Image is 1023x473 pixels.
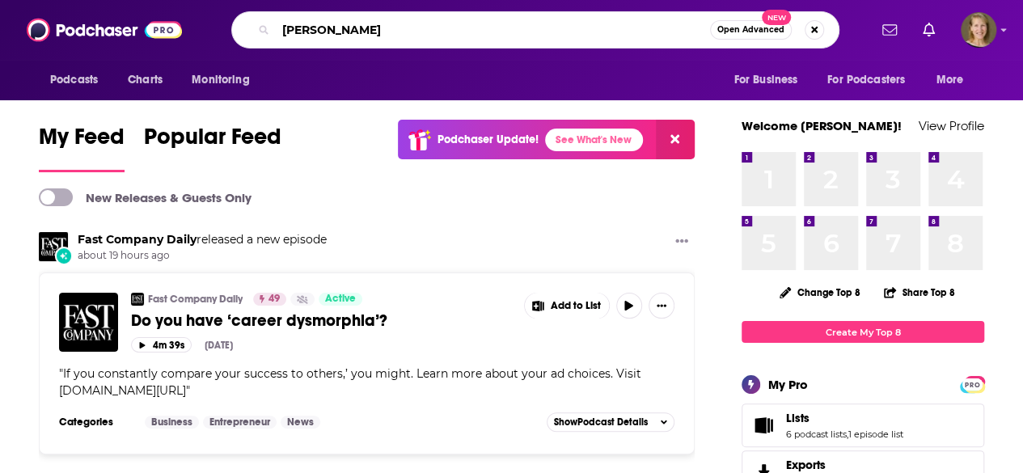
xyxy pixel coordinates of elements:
[180,65,270,95] button: open menu
[817,65,928,95] button: open menu
[78,249,327,263] span: about 19 hours ago
[55,247,73,264] div: New Episode
[770,282,870,302] button: Change Top 8
[786,411,810,425] span: Lists
[525,293,609,319] button: Show More Button
[59,293,118,352] img: Do you have ‘career dysmorphia’?
[253,293,286,306] a: 49
[876,16,903,44] a: Show notifications dropdown
[768,377,808,392] div: My Pro
[319,293,362,306] a: Active
[916,16,941,44] a: Show notifications dropdown
[786,429,847,440] a: 6 podcast lists
[554,416,648,428] span: Show Podcast Details
[883,277,956,308] button: Share Top 8
[131,293,144,306] img: Fast Company Daily
[27,15,182,45] img: Podchaser - Follow, Share and Rate Podcasts
[145,416,199,429] a: Business
[649,293,674,319] button: Show More Button
[848,429,903,440] a: 1 episode list
[205,340,233,351] div: [DATE]
[131,337,192,353] button: 4m 39s
[847,429,848,440] span: ,
[39,123,125,160] span: My Feed
[722,65,818,95] button: open menu
[710,20,792,40] button: Open AdvancedNew
[742,118,902,133] a: Welcome [PERSON_NAME]!
[144,123,281,160] span: Popular Feed
[925,65,984,95] button: open menu
[919,118,984,133] a: View Profile
[669,232,695,252] button: Show More Button
[551,300,601,312] span: Add to List
[786,458,826,472] span: Exports
[39,65,119,95] button: open menu
[962,378,982,390] a: PRO
[545,129,643,151] a: See What's New
[742,321,984,343] a: Create My Top 8
[962,378,982,391] span: PRO
[742,403,984,447] span: Lists
[733,69,797,91] span: For Business
[961,12,996,48] img: User Profile
[131,310,387,331] span: Do you have ‘career dysmorphia’?
[936,69,964,91] span: More
[59,416,132,429] h3: Categories
[717,26,784,34] span: Open Advanced
[148,293,243,306] a: Fast Company Daily
[827,69,905,91] span: For Podcasters
[131,310,513,331] a: Do you have ‘career dysmorphia’?
[39,188,252,206] a: New Releases & Guests Only
[276,17,710,43] input: Search podcasts, credits, & more...
[78,232,197,247] a: Fast Company Daily
[786,411,903,425] a: Lists
[325,291,356,307] span: Active
[117,65,172,95] a: Charts
[39,123,125,172] a: My Feed
[78,232,327,247] h3: released a new episode
[50,69,98,91] span: Podcasts
[961,12,996,48] button: Show profile menu
[747,414,780,437] a: Lists
[59,366,641,398] span: If you constantly compare your success to others,’ you might. Learn more about your ad choices. V...
[281,416,320,429] a: News
[192,69,249,91] span: Monitoring
[268,291,280,307] span: 49
[762,10,791,25] span: New
[39,232,68,261] img: Fast Company Daily
[128,69,163,91] span: Charts
[231,11,839,49] div: Search podcasts, credits, & more...
[59,366,641,398] span: " "
[203,416,277,429] a: Entrepreneur
[144,123,281,172] a: Popular Feed
[547,412,674,432] button: ShowPodcast Details
[961,12,996,48] span: Logged in as tvdockum
[438,133,539,146] p: Podchaser Update!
